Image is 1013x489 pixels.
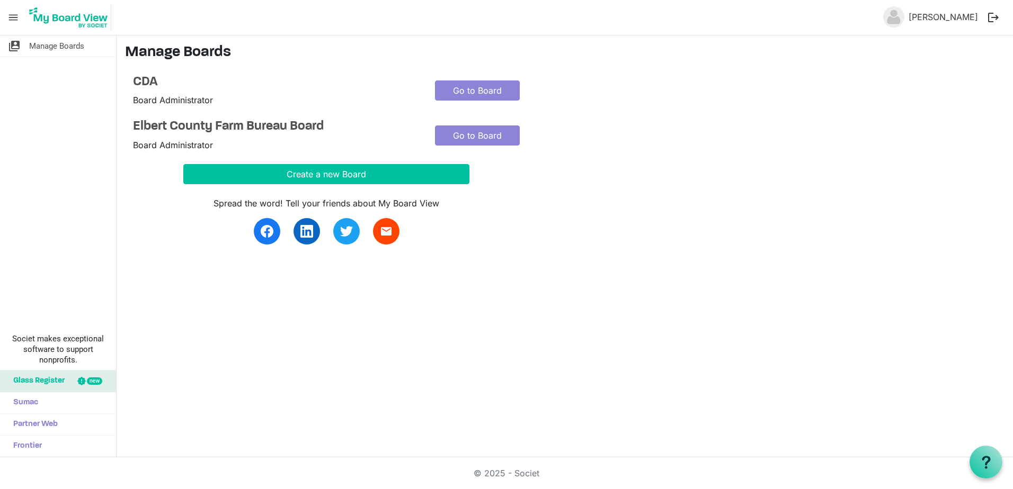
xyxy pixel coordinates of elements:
img: My Board View Logo [26,4,111,31]
a: email [373,218,399,245]
a: My Board View Logo [26,4,115,31]
div: new [87,377,102,385]
span: Frontier [8,436,42,457]
span: email [380,225,393,238]
span: Sumac [8,392,38,413]
div: Spread the word! Tell your friends about My Board View [183,197,469,210]
a: Go to Board [435,80,520,101]
a: © 2025 - Societ [474,468,539,478]
a: Elbert County Farm Bureau Board [133,119,419,134]
span: Societ makes exceptional software to support nonprofits. [5,333,111,365]
h3: Manage Boards [125,44,1005,62]
span: switch_account [8,35,21,57]
span: Board Administrator [133,140,213,150]
img: facebook.svg [261,225,273,238]
a: [PERSON_NAME] [904,6,982,28]
a: CDA [133,75,419,90]
span: Glass Register [8,370,65,392]
a: Go to Board [435,125,520,146]
img: no-profile-picture.svg [883,6,904,28]
button: Create a new Board [183,164,469,184]
span: Board Administrator [133,95,213,105]
img: linkedin.svg [300,225,313,238]
span: menu [3,7,23,28]
span: Manage Boards [29,35,84,57]
button: logout [982,6,1005,29]
span: Partner Web [8,414,58,435]
img: twitter.svg [340,225,353,238]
